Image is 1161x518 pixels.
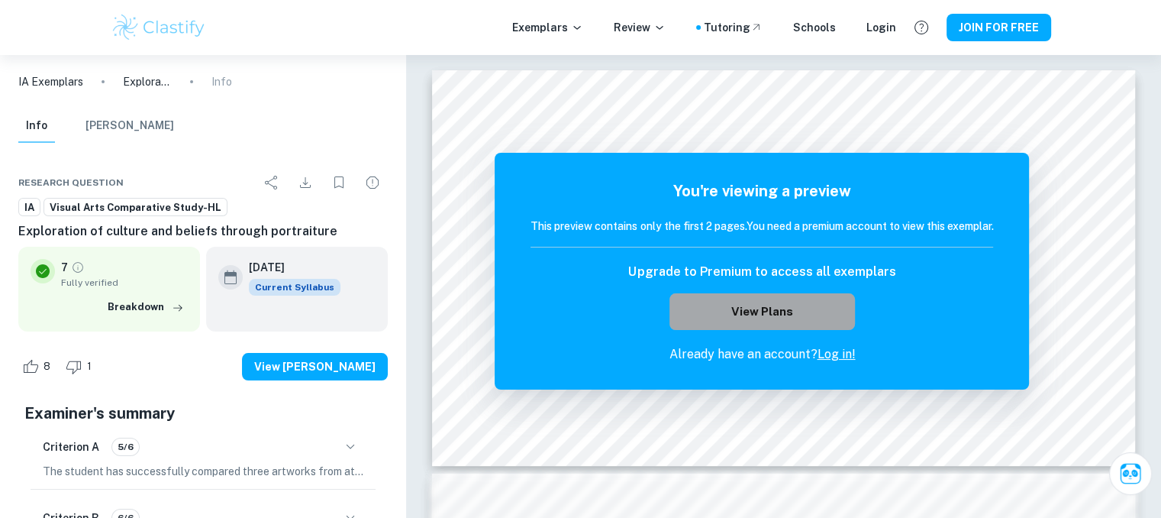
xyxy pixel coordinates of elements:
h6: Upgrade to Premium to access all exemplars [628,263,895,281]
h6: [DATE] [249,259,328,276]
button: [PERSON_NAME] [85,109,174,143]
a: Log in! [817,347,855,361]
p: Exemplars [512,19,583,36]
a: Tutoring [704,19,763,36]
p: Info [211,73,232,90]
p: Already have an account? [531,345,993,364]
button: Breakdown [104,296,188,319]
div: This exemplar is based on the current syllabus. Feel free to refer to it for inspiration/ideas wh... [249,279,340,296]
h6: This preview contains only the first 2 pages. You need a premium account to view this exemplar. [531,218,993,235]
div: Share [256,167,287,198]
h5: You're viewing a preview [531,180,993,202]
p: 7 [61,259,68,276]
span: Fully verified [61,276,188,290]
img: Clastify logo [111,12,208,43]
button: Ask Clai [1109,452,1152,495]
a: Visual Arts Comparative Study-HL [44,198,227,217]
span: Current Syllabus [249,279,340,296]
p: Exploration of culture and beliefs through portraiture [123,73,172,90]
button: View [PERSON_NAME] [242,353,388,380]
a: IA Exemplars [18,73,83,90]
h6: Exploration of culture and beliefs through portraiture [18,222,388,241]
p: The student has successfully compared three artworks from at least two different artists, fulfill... [43,463,363,480]
a: Login [866,19,896,36]
span: Visual Arts Comparative Study-HL [44,200,227,215]
span: 1 [79,359,100,374]
div: Bookmark [324,167,354,198]
div: Like [18,355,59,379]
div: Report issue [357,167,388,198]
a: Grade fully verified [71,261,85,274]
a: IA [18,198,40,217]
span: 5/6 [112,440,139,454]
h6: Criterion A [43,439,99,455]
button: View Plans [669,293,854,330]
a: Schools [793,19,836,36]
button: Info [18,109,55,143]
span: IA [19,200,40,215]
button: JOIN FOR FREE [947,14,1051,41]
p: Review [614,19,666,36]
div: Download [290,167,321,198]
div: Dislike [62,355,100,379]
span: 8 [35,359,59,374]
button: Help and Feedback [908,15,934,40]
span: Research question [18,176,124,189]
h5: Examiner's summary [24,402,382,425]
